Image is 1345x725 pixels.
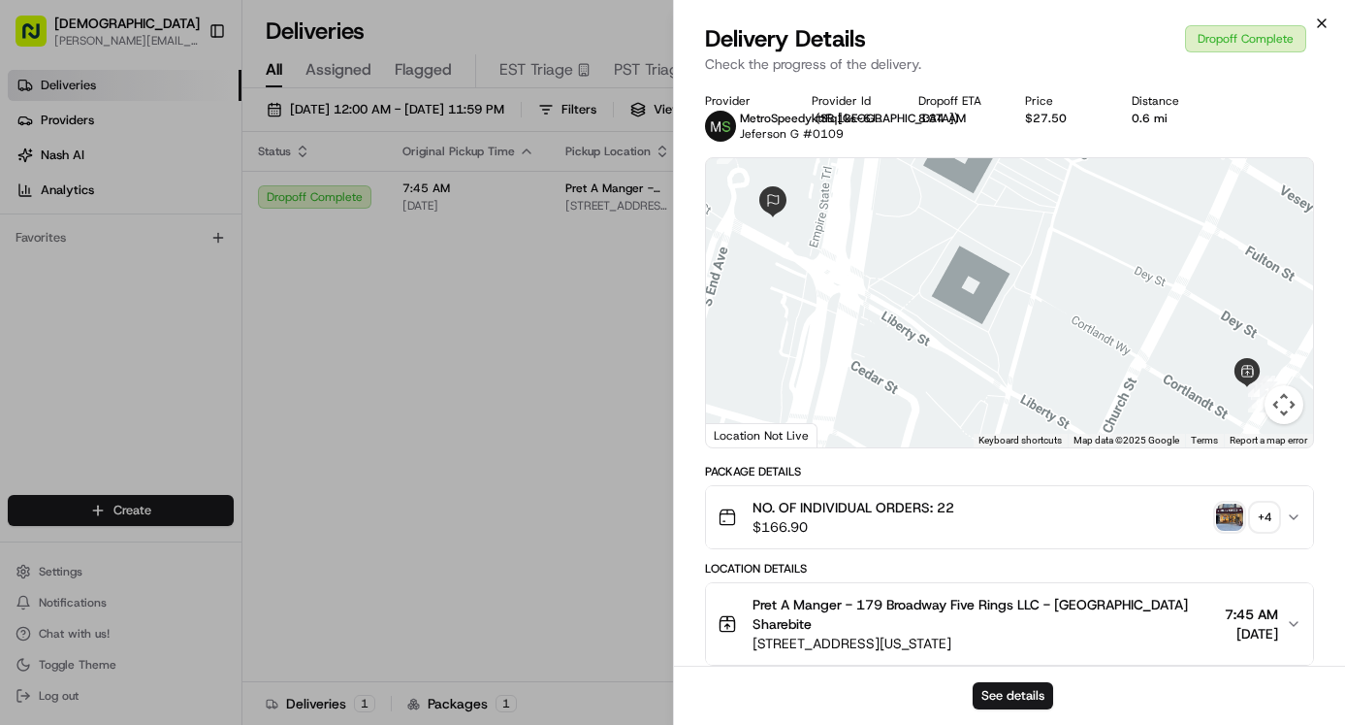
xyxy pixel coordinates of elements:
[66,205,245,220] div: We're available if you need us!
[1251,504,1278,531] div: + 4
[1132,93,1207,109] div: Distance
[705,23,866,54] span: Delivery Details
[156,274,319,309] a: 💻API Documentation
[711,422,775,447] a: Open this area in Google Maps (opens a new window)
[12,274,156,309] a: 📗Knowledge Base
[39,281,148,301] span: Knowledge Base
[1132,111,1207,126] div: 0.6 mi
[19,19,58,58] img: Nash
[19,185,54,220] img: 1736555255976-a54dd68f-1ca7-489b-9aae-adbdc363a1c4
[1073,435,1179,445] span: Map data ©2025 Google
[1216,504,1278,531] button: photo_proof_of_pickup image+4
[137,328,235,344] a: Powered byPylon
[706,486,1314,548] button: NO. OF INDIVIDUAL ORDERS: 22$166.90photo_proof_of_pickup image+4
[1191,435,1218,445] a: Terms (opens in new tab)
[973,682,1053,709] button: See details
[1225,624,1278,643] span: [DATE]
[1230,435,1307,445] a: Report a map error
[705,464,1315,479] div: Package Details
[19,283,35,299] div: 📗
[1225,605,1278,624] span: 7:45 AM
[706,423,817,447] div: Location Not Live
[705,54,1315,74] p: Check the progress of the delivery.
[812,111,887,126] button: kttFq1ks~6J0R8VWEFOu2LEe xrQ3zyA2NIzh2MGyUBkl07zJ
[711,422,775,447] img: Google
[183,281,311,301] span: API Documentation
[1248,391,1269,412] div: 8
[753,498,954,517] span: NO. OF INDIVIDUAL ORDERS: 22
[66,185,318,205] div: Start new chat
[753,634,1218,653] span: [STREET_ADDRESS][US_STATE]
[50,125,320,146] input: Clear
[706,583,1314,665] button: Pret A Manger - 179 Broadway Five Rings LLC - [GEOGRAPHIC_DATA] Sharebite[STREET_ADDRESS][US_STAT...
[740,126,844,142] span: Jeferson G #0109
[978,434,1062,447] button: Keyboard shortcuts
[1025,111,1101,126] div: $27.50
[1265,385,1303,424] button: Map camera controls
[1260,381,1281,403] div: 13
[1025,93,1101,109] div: Price
[812,93,887,109] div: Provider Id
[705,111,736,142] img: metro_speed_logo.png
[1216,504,1243,531] img: photo_proof_of_pickup image
[753,595,1218,634] span: Pret A Manger - 179 Broadway Five Rings LLC - [GEOGRAPHIC_DATA] Sharebite
[330,191,353,214] button: Start new chat
[19,78,353,109] p: Welcome 👋
[1252,387,1273,409] div: 10
[740,111,959,126] span: MetroSpeedy (SB [GEOGRAPHIC_DATA])
[193,329,235,344] span: Pylon
[705,561,1315,577] div: Location Details
[164,283,179,299] div: 💻
[753,517,954,537] span: $166.90
[705,93,781,109] div: Provider
[918,111,994,126] div: 8:34 AM
[918,93,994,109] div: Dropoff ETA
[1254,376,1275,397] div: 12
